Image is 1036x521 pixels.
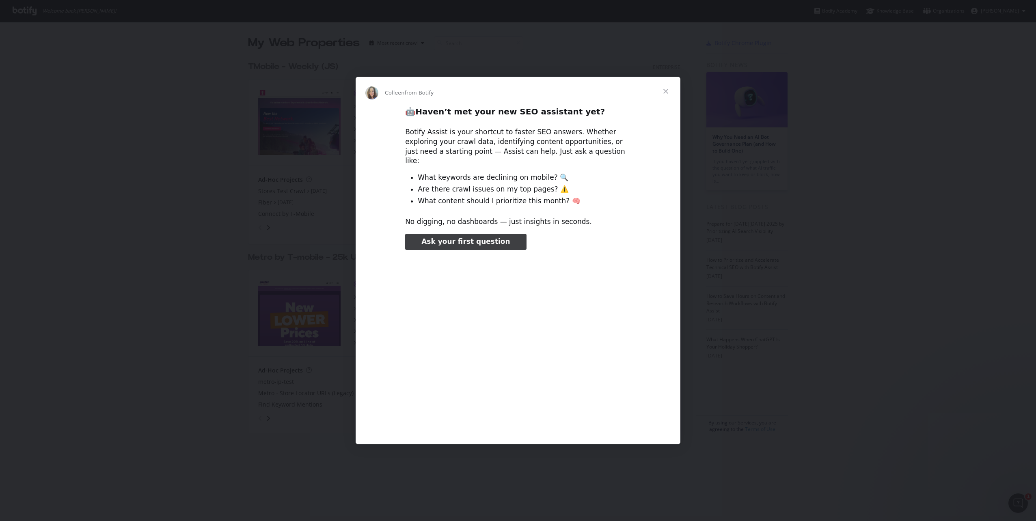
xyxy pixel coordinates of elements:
li: What content should I prioritize this month? 🧠 [418,196,631,206]
video: Play video [349,257,687,426]
span: Colleen [385,90,405,96]
span: Ask your first question [421,237,510,245]
li: Are there crawl issues on my top pages? ⚠️ [418,185,631,194]
b: Haven’t met your new SEO assistant yet? [415,107,605,116]
img: Profile image for Colleen [365,86,378,99]
li: What keywords are declining on mobile? 🔍 [418,173,631,183]
h2: 🤖 [405,106,631,121]
span: Close [651,77,680,106]
a: Ask your first question [405,234,526,250]
div: Botify Assist is your shortcut to faster SEO answers. Whether exploring your crawl data, identify... [405,127,631,166]
span: from Botify [405,90,434,96]
div: No digging, no dashboards — just insights in seconds. [405,217,631,227]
